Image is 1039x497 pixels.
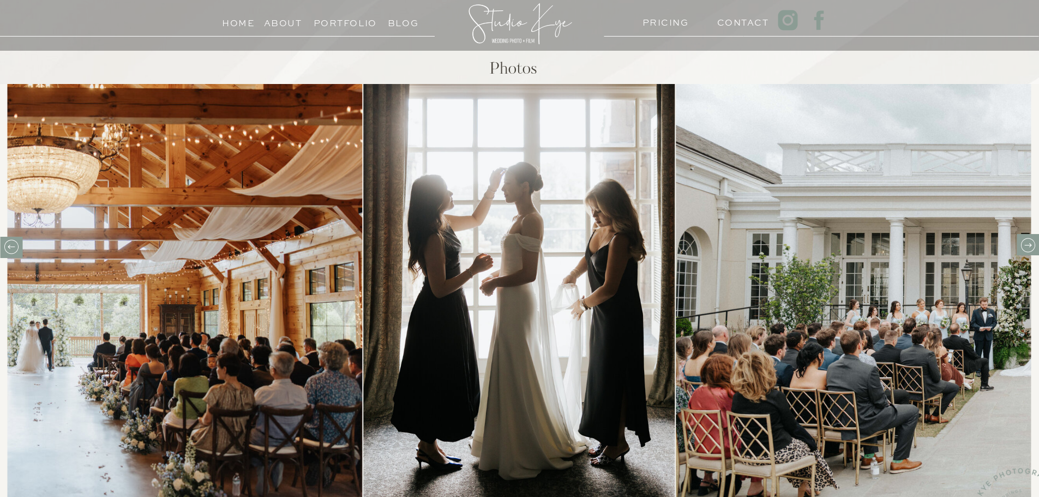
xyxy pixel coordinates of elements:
[218,15,260,26] a: Home
[642,15,684,25] a: PRICING
[314,15,363,26] a: Portfolio
[264,15,302,26] a: About
[717,15,759,25] a: Contact
[358,61,669,82] h2: Photos
[379,15,428,26] a: Blog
